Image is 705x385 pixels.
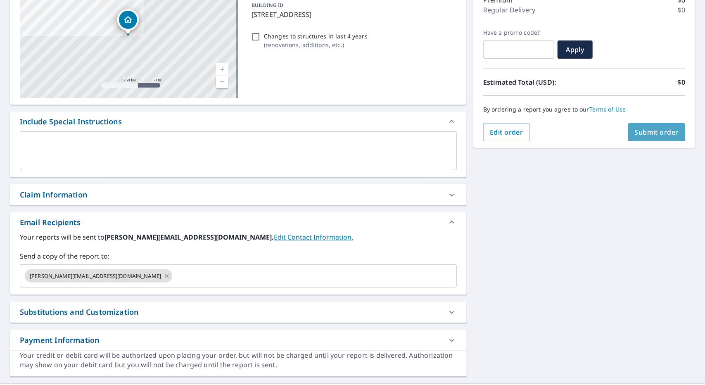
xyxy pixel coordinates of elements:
[25,269,172,283] div: [PERSON_NAME][EMAIL_ADDRESS][DOMAIN_NAME]
[20,217,81,228] div: Email Recipients
[20,116,122,127] div: Include Special Instructions
[678,77,685,87] p: $0
[10,212,467,232] div: Email Recipients
[10,112,467,131] div: Include Special Instructions
[635,128,679,137] span: Submit order
[10,184,467,205] div: Claim Information
[20,335,99,346] div: Payment Information
[483,5,535,15] p: Regular Delivery
[483,123,530,141] button: Edit order
[20,189,87,200] div: Claim Information
[264,40,368,49] p: ( renovations, additions, etc. )
[25,272,166,280] span: [PERSON_NAME][EMAIL_ADDRESS][DOMAIN_NAME]
[628,123,686,141] button: Submit order
[20,307,138,318] div: Substitutions and Customization
[117,9,139,35] div: Dropped pin, building 1, Residential property, 2051 W Pleasant Valley Rd Cleveland, OH 44134
[252,10,453,19] p: [STREET_ADDRESS]
[483,29,554,36] label: Have a promo code?
[20,351,457,370] div: Your credit or debit card will be authorized upon placing your order, but will not be charged unt...
[216,76,228,88] a: Current Level 17, Zoom Out
[490,128,523,137] span: Edit order
[589,105,626,113] a: Terms of Use
[558,40,593,59] button: Apply
[104,233,274,242] b: [PERSON_NAME][EMAIL_ADDRESS][DOMAIN_NAME].
[264,32,368,40] p: Changes to structures in last 4 years
[274,233,353,242] a: EditContactInfo
[252,2,283,9] p: BUILDING ID
[10,302,467,323] div: Substitutions and Customization
[564,45,586,54] span: Apply
[483,106,685,113] p: By ordering a report you agree to our
[483,77,584,87] p: Estimated Total (USD):
[20,232,457,242] label: Your reports will be sent to
[678,5,685,15] p: $0
[216,63,228,76] a: Current Level 17, Zoom In
[20,251,457,261] label: Send a copy of the report to:
[10,330,467,351] div: Payment Information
